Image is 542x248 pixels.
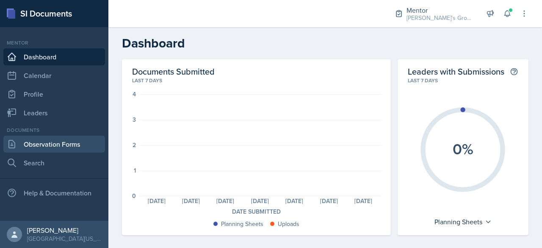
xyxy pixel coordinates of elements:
div: Last 7 days [408,77,518,84]
div: 4 [133,91,136,97]
div: Last 7 days [132,77,381,84]
div: Date Submitted [132,207,381,216]
div: Mentor [406,5,474,15]
div: 1 [134,167,136,173]
h2: Documents Submitted [132,66,381,77]
h2: Leaders with Submissions [408,66,504,77]
div: Documents [3,126,105,134]
div: [GEOGRAPHIC_DATA][US_STATE] in [GEOGRAPHIC_DATA] [27,234,102,243]
div: [PERSON_NAME] [27,226,102,234]
div: 2 [133,142,136,148]
a: Dashboard [3,48,105,65]
a: Leaders [3,104,105,121]
div: Planning Sheets [221,220,263,228]
div: [PERSON_NAME]'s Group / Spring 2025 [406,14,474,22]
div: 0 [132,193,136,199]
h2: Dashboard [122,36,528,51]
div: [DATE] [208,198,243,204]
a: Calendar [3,67,105,84]
div: Help & Documentation [3,184,105,201]
a: Profile [3,86,105,103]
div: [DATE] [243,198,277,204]
div: 3 [133,117,136,123]
div: [DATE] [174,198,208,204]
a: Search [3,154,105,171]
div: [DATE] [139,198,174,204]
text: 0% [453,138,473,160]
div: Uploads [278,220,299,228]
div: Mentor [3,39,105,47]
div: [DATE] [346,198,380,204]
div: Planning Sheets [430,215,496,228]
div: [DATE] [312,198,346,204]
div: [DATE] [277,198,312,204]
a: Observation Forms [3,136,105,153]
